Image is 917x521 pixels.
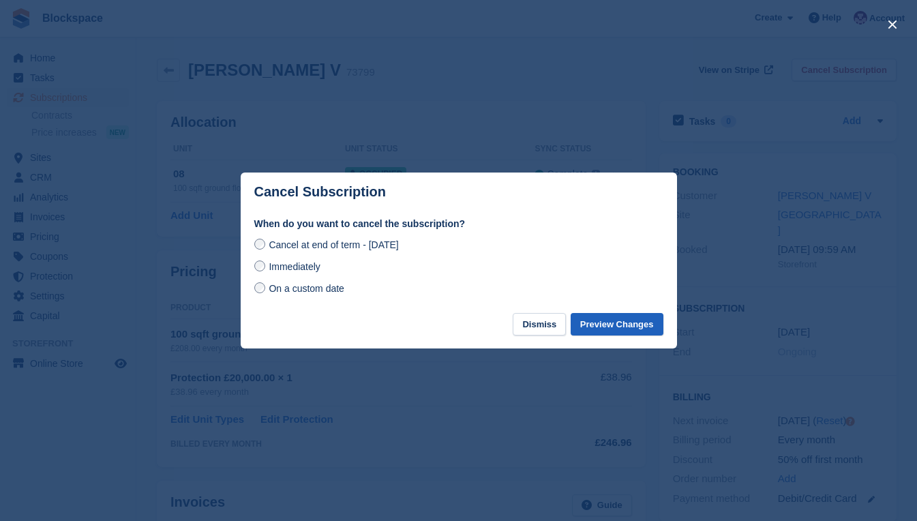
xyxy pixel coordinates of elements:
[254,260,265,271] input: Immediately
[269,261,320,272] span: Immediately
[882,14,903,35] button: close
[269,239,398,250] span: Cancel at end of term - [DATE]
[513,313,566,336] button: Dismiss
[269,283,344,294] span: On a custom date
[254,282,265,293] input: On a custom date
[254,239,265,250] input: Cancel at end of term - [DATE]
[254,217,663,231] label: When do you want to cancel the subscription?
[254,184,386,200] p: Cancel Subscription
[571,313,663,336] button: Preview Changes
